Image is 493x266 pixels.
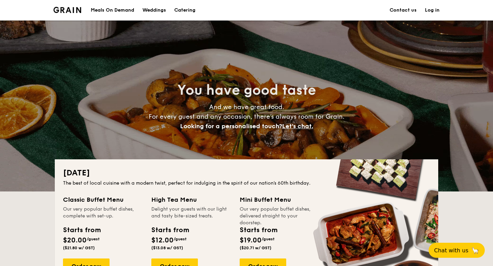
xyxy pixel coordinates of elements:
a: Logotype [53,7,81,13]
span: $12.00 [151,236,174,244]
span: ($21.80 w/ GST) [63,245,95,250]
span: /guest [262,237,275,241]
span: ($20.71 w/ GST) [240,245,271,250]
button: Chat with us🦙 [429,243,485,258]
div: The best of local cuisine with a modern twist, perfect for indulging in the spirit of our nation’... [63,180,430,187]
span: /guest [87,237,100,241]
div: Classic Buffet Menu [63,195,143,204]
div: Delight your guests with our light and tasty bite-sized treats. [151,206,231,220]
span: 🦙 [471,247,479,254]
div: Our very popular buffet dishes, complete with set-up. [63,206,143,220]
img: Grain [53,7,81,13]
span: $19.00 [240,236,262,244]
div: Mini Buffet Menu [240,195,320,204]
span: Chat with us [434,247,468,254]
div: Starts from [240,225,277,235]
div: High Tea Menu [151,195,231,204]
span: $20.00 [63,236,87,244]
div: Our very popular buffet dishes, delivered straight to your doorstep. [240,206,320,220]
span: /guest [174,237,187,241]
span: ($13.08 w/ GST) [151,245,183,250]
div: Starts from [151,225,189,235]
h2: [DATE] [63,168,430,178]
span: Let's chat. [282,122,313,130]
div: Starts from [63,225,100,235]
